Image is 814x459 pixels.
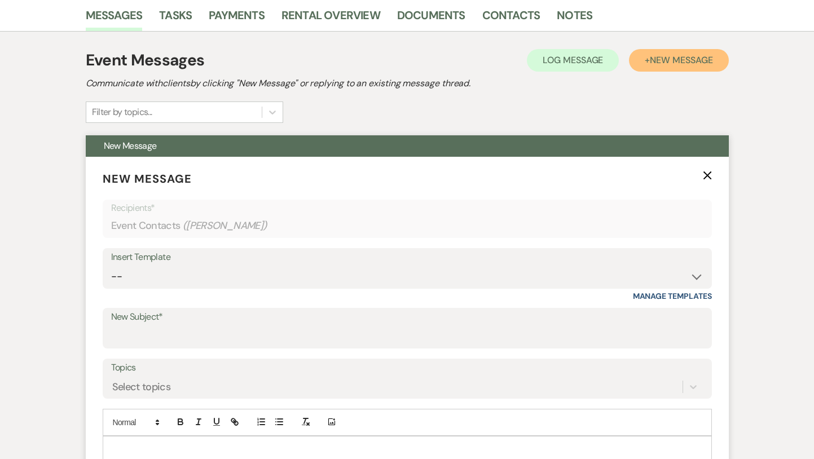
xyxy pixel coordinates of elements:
span: New Message [650,54,712,66]
a: Manage Templates [633,291,712,301]
a: Documents [397,6,465,31]
span: Log Message [543,54,603,66]
a: Payments [209,6,265,31]
button: +New Message [629,49,728,72]
p: Recipients* [111,201,703,215]
h1: Event Messages [86,48,205,72]
div: Event Contacts [111,215,703,237]
h2: Communicate with clients by clicking "New Message" or replying to an existing message thread. [86,77,729,90]
div: Filter by topics... [92,105,152,119]
a: Notes [557,6,592,31]
span: New Message [103,171,192,186]
a: Contacts [482,6,540,31]
a: Messages [86,6,143,31]
div: Insert Template [111,249,703,266]
div: Select topics [112,379,171,394]
span: New Message [104,140,157,152]
span: ( [PERSON_NAME] ) [183,218,267,233]
label: New Subject* [111,309,703,325]
a: Tasks [159,6,192,31]
button: Log Message [527,49,619,72]
a: Rental Overview [281,6,380,31]
label: Topics [111,360,703,376]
